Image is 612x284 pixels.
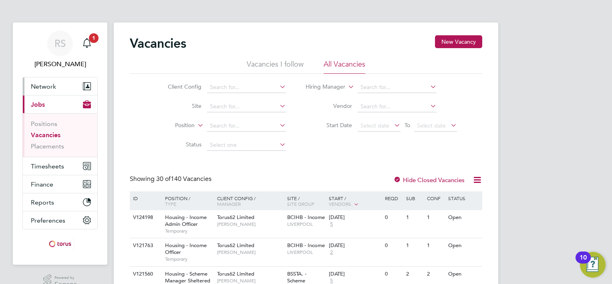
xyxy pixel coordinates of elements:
[404,267,425,282] div: 2
[207,101,286,112] input: Search for...
[22,30,98,69] a: RS[PERSON_NAME]
[207,82,286,93] input: Search for...
[23,113,97,157] div: Jobs
[435,35,482,48] button: New Vacancy
[23,211,97,229] button: Preferences
[131,210,159,225] div: V124198
[130,175,213,183] div: Showing
[217,221,283,227] span: [PERSON_NAME]
[329,271,381,278] div: [DATE]
[155,141,201,148] label: Status
[404,238,425,253] div: 1
[299,83,345,91] label: Hiring Manager
[159,191,215,211] div: Position /
[31,120,57,128] a: Positions
[131,191,159,205] div: ID
[54,274,77,281] span: Powered by
[306,122,352,129] label: Start Date
[31,131,60,139] a: Vacancies
[446,191,481,205] div: Status
[23,95,97,113] button: Jobs
[31,181,53,188] span: Finance
[165,270,210,284] span: Housing - Scheme Manager Sheltered
[446,238,481,253] div: Open
[22,59,98,69] span: Ryan Scott
[155,83,201,90] label: Client Config
[217,242,254,249] span: Torus62 Limited
[287,201,314,207] span: Site Group
[46,237,74,250] img: torus-logo-retina.png
[383,191,404,205] div: Reqd
[149,122,195,130] label: Position
[425,191,446,205] div: Conf
[287,214,325,221] span: BCIHB - Income
[404,191,425,205] div: Sub
[324,59,365,74] li: All Vacancies
[23,175,97,193] button: Finance
[580,252,606,278] button: Open Resource Center, 10 new notifications
[131,267,159,282] div: V121560
[327,191,383,211] div: Start /
[417,122,446,129] span: Select date
[31,101,45,108] span: Jobs
[247,59,304,74] li: Vacancies I follow
[402,120,413,130] span: To
[329,214,381,221] div: [DATE]
[165,214,207,227] span: Housing - Income Admin Officer
[446,210,481,225] div: Open
[131,238,159,253] div: V121763
[360,122,389,129] span: Select date
[31,142,64,150] a: Placements
[580,258,587,268] div: 10
[217,214,254,221] span: Torus62 Limited
[215,191,285,211] div: Client Config /
[383,238,404,253] div: 0
[329,201,351,207] span: Vendors
[425,210,446,225] div: 1
[329,221,334,228] span: 5
[285,191,327,211] div: Site /
[329,249,334,256] span: 2
[89,33,99,43] span: 1
[383,210,404,225] div: 0
[425,238,446,253] div: 1
[207,120,286,132] input: Search for...
[31,83,56,90] span: Network
[54,38,66,49] span: RS
[156,175,171,183] span: 30 of
[329,242,381,249] div: [DATE]
[31,162,64,170] span: Timesheets
[425,267,446,282] div: 2
[165,228,213,234] span: Temporary
[287,221,325,227] span: LIVERPOOL
[287,249,325,256] span: LIVERPOOL
[13,22,107,265] nav: Main navigation
[79,30,95,56] a: 1
[165,242,207,256] span: Housing - Income Officer
[383,267,404,282] div: 0
[130,35,186,51] h2: Vacancies
[22,237,98,250] a: Go to home page
[23,157,97,175] button: Timesheets
[217,270,254,277] span: Torus62 Limited
[306,102,352,110] label: Vendor
[393,176,465,184] label: Hide Closed Vacancies
[358,101,437,112] input: Search for...
[217,201,241,207] span: Manager
[217,249,283,256] span: [PERSON_NAME]
[23,77,97,95] button: Network
[165,256,213,262] span: Temporary
[404,210,425,225] div: 1
[165,201,176,207] span: Type
[155,102,201,110] label: Site
[31,199,54,206] span: Reports
[358,82,437,93] input: Search for...
[207,140,286,151] input: Select one
[23,193,97,211] button: Reports
[287,242,325,249] span: BCIHB - Income
[156,175,211,183] span: 140 Vacancies
[31,217,65,224] span: Preferences
[217,278,283,284] span: [PERSON_NAME]
[446,267,481,282] div: Open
